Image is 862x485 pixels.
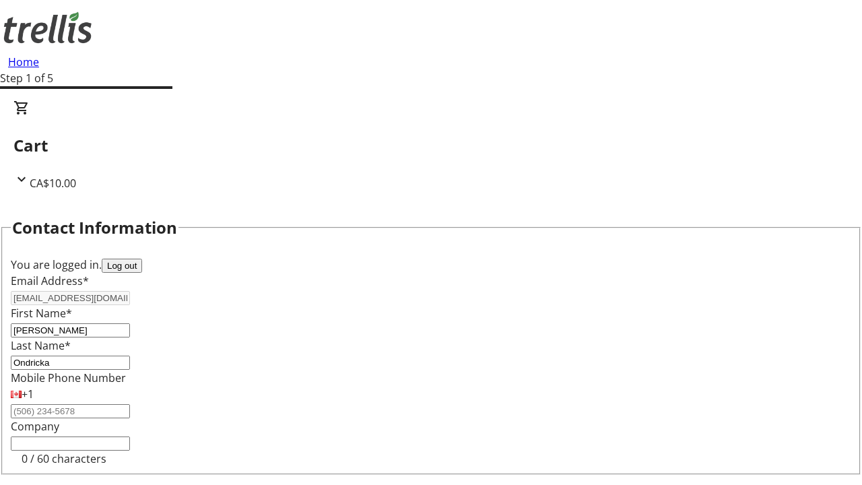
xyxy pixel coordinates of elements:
label: Last Name* [11,338,71,353]
label: Email Address* [11,273,89,288]
div: You are logged in. [11,257,851,273]
button: Log out [102,259,142,273]
h2: Cart [13,133,849,158]
label: Company [11,419,59,434]
div: CartCA$10.00 [13,100,849,191]
h2: Contact Information [12,216,177,240]
span: CA$10.00 [30,176,76,191]
label: Mobile Phone Number [11,370,126,385]
label: First Name* [11,306,72,321]
input: (506) 234-5678 [11,404,130,418]
tr-character-limit: 0 / 60 characters [22,451,106,466]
